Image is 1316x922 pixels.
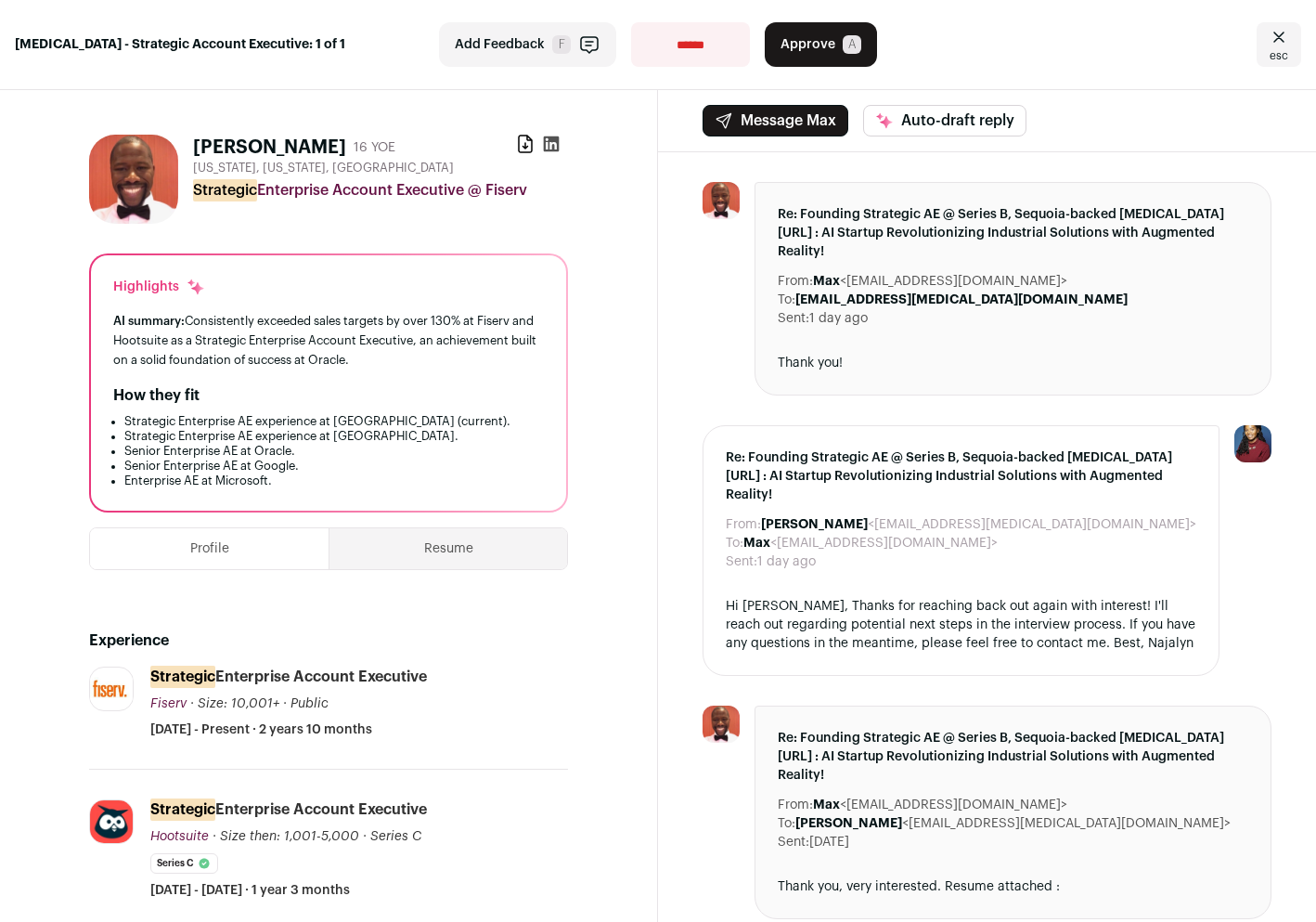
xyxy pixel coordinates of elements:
dt: To: [726,534,743,552]
span: [US_STATE], [US_STATE], [GEOGRAPHIC_DATA] [193,161,454,175]
span: · [283,695,287,713]
li: Senior Enterprise AE at Oracle. [124,444,544,459]
span: · Size then: 1,001-5,000 [213,830,359,843]
li: Senior Enterprise AE at Google. [124,459,544,474]
span: Approve [781,35,835,54]
span: AI summary: [113,315,185,327]
div: Hi [PERSON_NAME], Thanks for reaching back out again with interest! I'll reach out regarding pote... [726,597,1196,653]
mark: Strategic [150,799,215,821]
span: Add Feedback [455,35,545,54]
div: 16 YOE [354,138,395,157]
dt: From: [726,515,761,534]
b: [PERSON_NAME] [761,518,868,531]
b: Max [743,537,770,550]
b: [EMAIL_ADDRESS][MEDICAL_DATA][DOMAIN_NAME] [795,293,1128,306]
li: Strategic Enterprise AE experience at [GEOGRAPHIC_DATA] (current). [124,414,544,429]
li: Enterprise AE at Microsoft. [124,474,544,488]
dd: <[EMAIL_ADDRESS][MEDICAL_DATA][DOMAIN_NAME]> [761,515,1196,534]
h2: Experience [89,630,568,652]
dd: <[EMAIL_ADDRESS][DOMAIN_NAME]> [813,796,1067,814]
dd: <[EMAIL_ADDRESS][MEDICAL_DATA][DOMAIN_NAME]> [795,814,1231,833]
img: c53f5fad9ce3e50b9638d9ae2c1e3065260091ef99f24214a8699be2e861bb60.jpg [90,677,133,702]
button: Add Feedback F [439,22,616,67]
div: Consistently exceeded sales targets by over 130% at Fiserv and Hootsuite as a Strategic Enterpris... [113,311,544,370]
dt: Sent: [778,309,809,328]
button: Profile [90,528,329,569]
span: · [363,827,367,846]
strong: [MEDICAL_DATA] - Strategic Account Executive: 1 of 1 [15,35,345,54]
dd: <[EMAIL_ADDRESS][DOMAIN_NAME]> [743,534,998,552]
li: Strategic Enterprise AE experience at [GEOGRAPHIC_DATA]. [124,429,544,444]
span: Public [290,697,329,710]
span: Re: Founding Strategic AE @ Series B, Sequoia-backed [MEDICAL_DATA][URL] : AI Startup Revolutioni... [726,448,1196,504]
div: Highlights [113,278,205,296]
dt: From: [778,796,813,814]
span: Hootsuite [150,830,209,843]
span: [DATE] - [DATE] · 1 year 3 months [150,881,350,900]
img: bf2fd949626e5ef0ee3b2d3b0692302f096234ee7cc6e20ff89969d428745d87.jpg [89,135,178,224]
mark: Strategic [150,666,215,688]
dt: From: [778,272,813,291]
button: Resume [329,528,567,569]
div: Thank you! [778,354,1248,372]
mark: Strategic [193,179,257,201]
img: bf2fd949626e5ef0ee3b2d3b0692302f096234ee7cc6e20ff89969d428745d87.jpg [703,706,740,743]
b: [PERSON_NAME] [795,817,902,830]
button: Approve A [765,22,877,67]
div: Enterprise Account Executive [150,799,427,820]
dd: <[EMAIL_ADDRESS][DOMAIN_NAME]> [813,272,1067,291]
button: Auto-draft reply [863,105,1026,136]
dt: Sent: [726,552,757,571]
span: Fiserv [150,697,187,710]
img: 10010497-medium_jpg [1234,425,1271,462]
span: Series C [370,830,421,843]
img: 7d8da6ad2cb0af2f9ce731529ac2e77f4d24dd0c01a9e384a25e014a764ab97e.jpg [90,800,133,843]
button: Message Max [703,105,848,136]
dd: 1 day ago [757,552,816,571]
li: Series C [150,853,218,874]
h2: How they fit [113,384,200,407]
span: [DATE] - Present · 2 years 10 months [150,721,372,739]
span: F [552,35,571,54]
span: Re: Founding Strategic AE @ Series B, Sequoia-backed [MEDICAL_DATA][URL] : AI Startup Revolutioni... [778,729,1248,785]
span: Re: Founding Strategic AE @ Series B, Sequoia-backed [MEDICAL_DATA][URL] : AI Startup Revolutioni... [778,205,1248,261]
b: Max [813,799,840,812]
img: bf2fd949626e5ef0ee3b2d3b0692302f096234ee7cc6e20ff89969d428745d87.jpg [703,182,740,219]
dt: Sent: [778,833,809,851]
a: Close [1257,22,1301,67]
dd: [DATE] [809,833,849,851]
dt: To: [778,291,795,309]
span: esc [1270,48,1288,63]
h1: [PERSON_NAME] [193,135,346,161]
span: · Size: 10,001+ [190,697,279,710]
span: A [843,35,861,54]
dt: To: [778,814,795,833]
b: Max [813,275,840,288]
div: Thank you, very interested. Resume attached : [778,877,1248,896]
div: Enterprise Account Executive [150,667,427,687]
dd: 1 day ago [809,309,868,328]
div: Enterprise Account Executive @ Fiserv [193,179,568,201]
